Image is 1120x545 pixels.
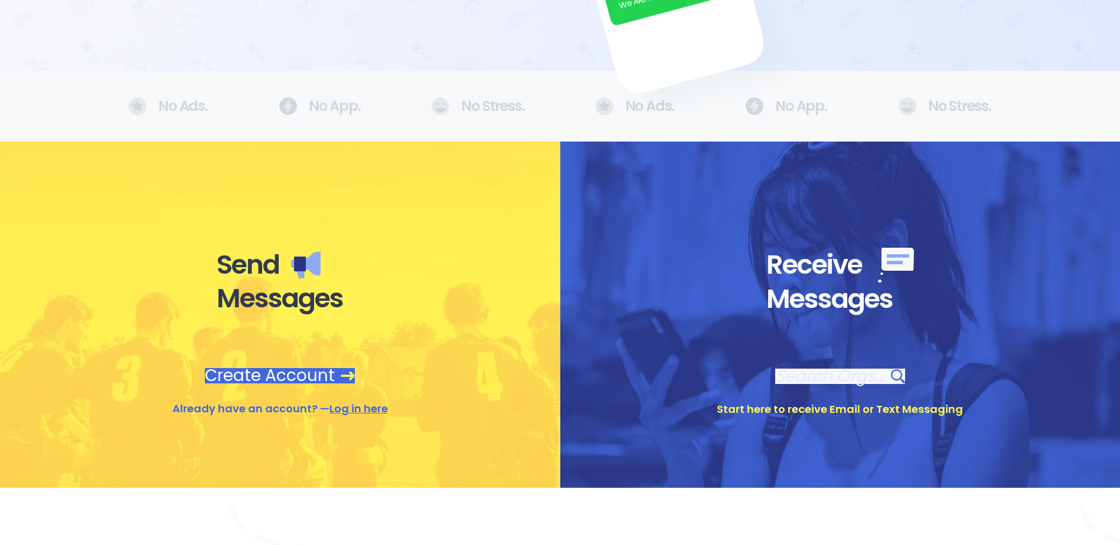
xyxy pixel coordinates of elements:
a: Log in here [329,401,388,416]
div: Receive [766,248,914,283]
div: No Stress. [431,97,524,115]
img: No Ads. [745,97,763,115]
img: No Ads. [596,97,613,116]
div: No App. [745,97,827,115]
div: No Ads. [596,97,675,116]
img: No Ads. [898,97,916,115]
a: Create Account [205,368,355,383]
div: No Stress. [898,97,991,115]
div: Messages [766,283,914,316]
div: Start here to receive Email or Text Messaging [717,402,963,417]
div: Already have an account? — [172,401,388,416]
img: No Ads. [129,97,146,116]
img: Send messages [291,252,321,278]
img: No Ads. [431,97,449,115]
div: No Ads. [129,97,208,116]
div: No App. [279,97,361,115]
img: Receive messages [878,248,914,283]
a: Search Orgs… [775,369,905,384]
div: Messages [217,282,343,315]
div: Send [217,248,343,281]
img: No Ads. [279,97,297,115]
